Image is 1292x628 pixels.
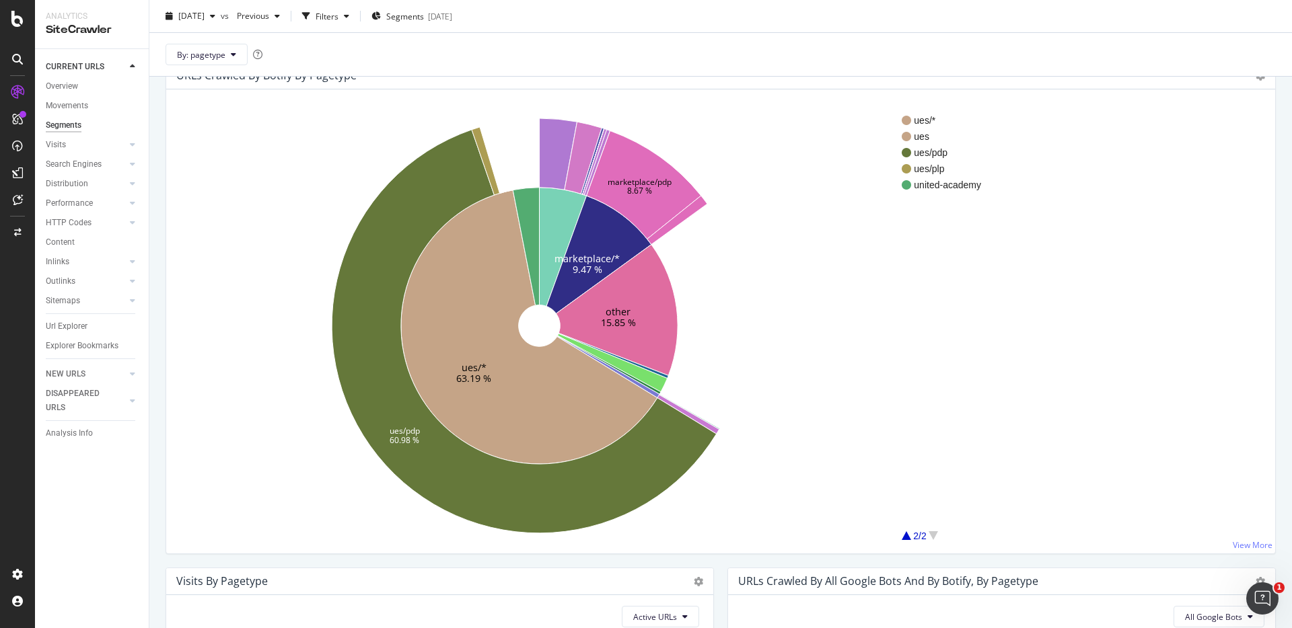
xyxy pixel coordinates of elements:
[231,10,269,22] span: Previous
[46,157,102,171] div: Search Engines
[46,255,126,269] a: Inlinks
[231,5,285,27] button: Previous
[46,79,139,93] a: Overview
[914,178,981,192] span: united-academy
[573,263,602,276] text: 9.47 %
[601,316,636,329] text: 15.85 %
[462,361,487,374] text: ues/*
[46,157,126,171] a: Search Engines
[914,162,981,175] span: ues/plp
[428,10,452,22] div: [DATE]
[46,99,88,113] div: Movements
[914,130,981,143] span: ues
[694,577,703,586] i: Options
[46,118,81,132] div: Segments
[297,5,355,27] button: Filters
[46,196,126,210] a: Performance
[914,114,981,127] span: ues/*
[46,177,126,191] a: Distribution
[386,10,424,22] span: Segments
[46,387,126,415] a: DISAPPEARED URLS
[633,611,677,623] span: Active URLs
[46,367,126,381] a: NEW URLS
[177,48,225,60] span: By: pagetype
[46,11,138,22] div: Analytics
[46,294,80,308] div: Sitemaps
[46,60,126,74] a: CURRENT URLS
[366,5,458,27] button: Segments[DATE]
[46,60,104,74] div: CURRENT URLS
[221,10,231,22] span: vs
[738,572,1038,590] h4: URLs Crawled by All Google Bots and by Botify, by pagetype
[606,305,631,318] text: other
[46,319,139,333] a: Url Explorer
[46,235,139,249] a: Content
[913,529,926,543] div: 2/2
[1233,539,1272,551] a: View More
[554,252,620,265] text: marketplace/*
[46,319,87,333] div: Url Explorer
[46,426,139,440] a: Analysis Info
[316,10,338,22] div: Filters
[46,274,75,288] div: Outlinks
[390,434,419,445] text: 60.98 %
[46,426,93,440] div: Analysis Info
[46,118,139,132] a: Segments
[1185,611,1242,623] span: All Google Bots
[1256,577,1265,586] i: Options
[160,5,221,27] button: [DATE]
[166,44,248,65] button: By: pagetype
[46,177,88,191] div: Distribution
[46,255,69,269] div: Inlinks
[457,372,492,385] text: 63.19 %
[46,79,78,93] div: Overview
[46,216,126,230] a: HTTP Codes
[390,425,420,436] text: ues/pdp
[608,176,672,188] text: marketplace/pdp
[46,138,126,152] a: Visits
[46,367,85,381] div: NEW URLS
[176,572,268,590] h4: Visits by pagetype
[46,274,126,288] a: Outlinks
[914,146,981,159] span: ues/pdp
[628,185,653,196] text: 8.67 %
[46,339,139,353] a: Explorer Bookmarks
[46,294,126,308] a: Sitemaps
[46,99,139,113] a: Movements
[622,606,699,627] button: Active URLs
[46,216,92,230] div: HTTP Codes
[46,387,114,415] div: DISAPPEARED URLS
[46,235,75,249] div: Content
[1274,582,1285,593] span: 1
[46,22,138,38] div: SiteCrawler
[46,339,118,353] div: Explorer Bookmarks
[1246,582,1279,615] iframe: Intercom live chat
[178,10,205,22] span: 2025 Aug. 30th
[1174,606,1264,627] button: All Google Bots
[46,138,66,152] div: Visits
[46,196,93,210] div: Performance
